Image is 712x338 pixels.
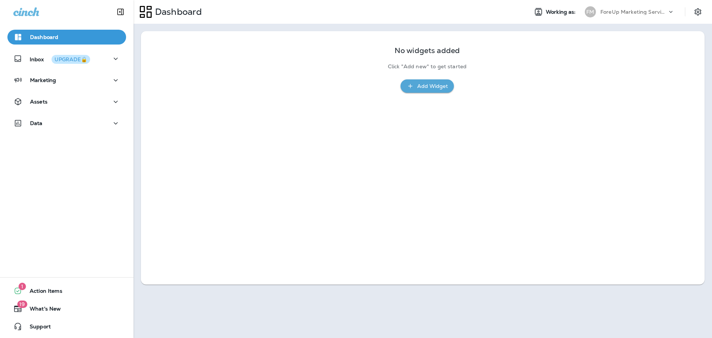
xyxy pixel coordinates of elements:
button: Dashboard [7,30,126,45]
button: Assets [7,94,126,109]
p: Data [30,120,43,126]
div: FM [585,6,596,17]
button: Support [7,319,126,334]
p: Inbox [30,55,90,63]
span: 1 [19,283,26,290]
p: No widgets added [395,47,460,54]
span: Working as: [546,9,577,15]
p: Dashboard [152,6,202,17]
span: 19 [17,301,27,308]
button: Collapse Sidebar [110,4,131,19]
button: Marketing [7,73,126,88]
p: Assets [30,99,47,105]
p: Click "Add new" to get started [388,63,467,70]
button: 19What's New [7,301,126,316]
button: InboxUPGRADE🔒 [7,51,126,66]
span: Action Items [22,288,62,297]
p: Marketing [30,77,56,83]
div: Add Widget [417,82,448,91]
div: UPGRADE🔒 [55,57,87,62]
span: What's New [22,306,61,315]
p: ForeUp Marketing Services account [600,9,667,15]
button: Settings [691,5,705,19]
p: Dashboard [30,34,58,40]
button: 1Action Items [7,283,126,298]
button: Data [7,116,126,131]
button: UPGRADE🔒 [52,55,90,64]
button: Add Widget [400,79,454,93]
span: Support [22,324,51,332]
